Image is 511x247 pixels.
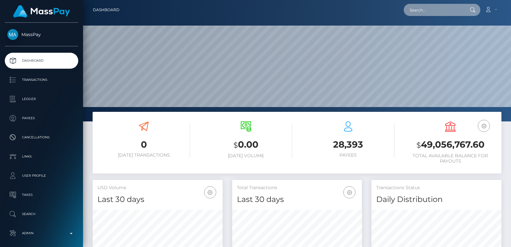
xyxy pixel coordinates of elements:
p: User Profile [7,171,76,181]
a: Transactions [5,72,78,88]
input: Search... [404,4,464,16]
a: Payees [5,110,78,126]
h3: 28,393 [302,138,394,151]
p: Taxes [7,190,76,200]
h5: Transactions Status [376,185,497,191]
small: $ [233,141,238,150]
h3: 0 [97,138,190,151]
h5: Total Transactions [237,185,357,191]
a: Ledger [5,91,78,107]
a: Dashboard [5,53,78,69]
h5: USD Volume [97,185,218,191]
a: Taxes [5,187,78,203]
p: Links [7,152,76,161]
a: Search [5,206,78,222]
img: MassPay Logo [13,5,70,18]
p: Cancellations [7,133,76,142]
p: Search [7,209,76,219]
h6: [DATE] Volume [200,153,292,158]
small: $ [416,141,421,150]
a: User Profile [5,168,78,184]
h6: Total Available Balance for Payouts [404,153,497,164]
h4: Daily Distribution [376,194,497,205]
p: Dashboard [7,56,76,66]
p: Payees [7,113,76,123]
a: Dashboard [93,3,119,17]
p: Admin [7,228,76,238]
h4: Last 30 days [237,194,357,205]
h6: Payees [302,152,394,158]
p: Ledger [7,94,76,104]
a: Cancellations [5,129,78,145]
h4: Last 30 days [97,194,218,205]
img: MassPay [7,29,18,40]
span: MassPay [5,32,78,37]
a: Admin [5,225,78,241]
h6: [DATE] Transactions [97,152,190,158]
h3: 0.00 [200,138,292,151]
a: Links [5,149,78,165]
h3: 49,056,767.60 [404,138,497,151]
p: Transactions [7,75,76,85]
